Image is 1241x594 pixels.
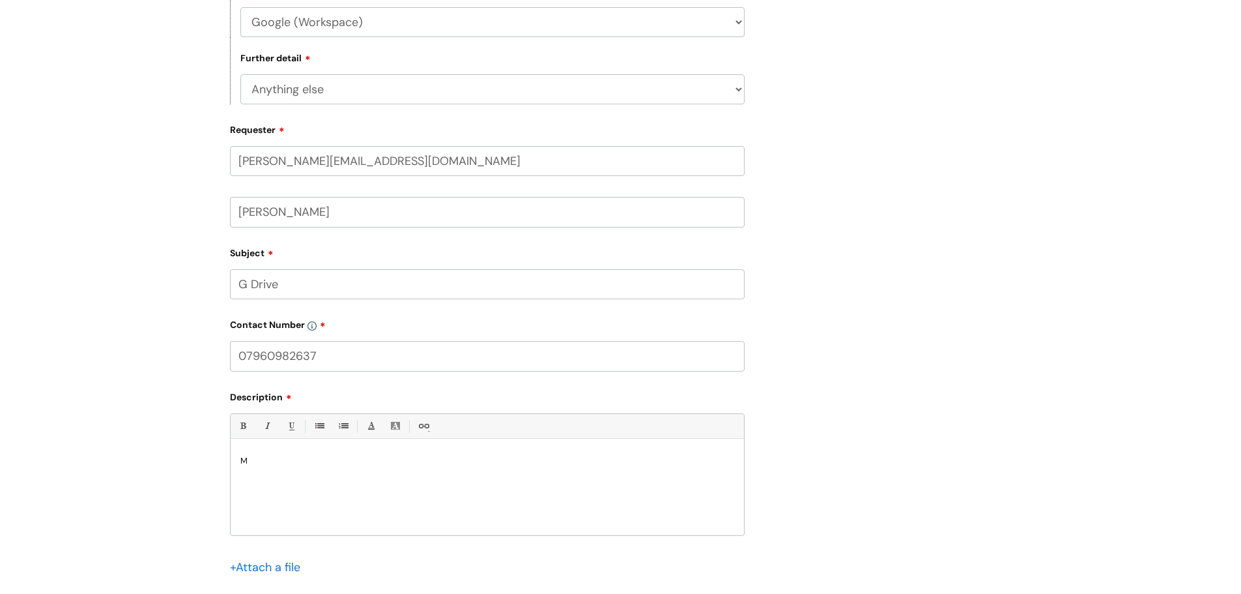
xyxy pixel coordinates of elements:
[230,120,745,136] label: Requester
[235,418,251,434] a: Bold (Ctrl-B)
[230,387,745,403] label: Description
[230,197,745,227] input: Your Name
[230,315,745,331] label: Contact Number
[283,418,299,434] a: Underline(Ctrl-U)
[230,146,745,176] input: Email
[311,418,327,434] a: • Unordered List (Ctrl-Shift-7)
[259,418,275,434] a: Italic (Ctrl-I)
[230,557,308,578] div: Attach a file
[240,455,734,467] p: M
[307,321,317,331] img: info-icon.svg
[335,418,351,434] a: 1. Ordered List (Ctrl-Shift-8)
[387,418,403,434] a: Back Color
[363,418,379,434] a: Font Color
[230,243,745,259] label: Subject
[240,51,311,64] label: Further detail
[415,418,431,434] a: Link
